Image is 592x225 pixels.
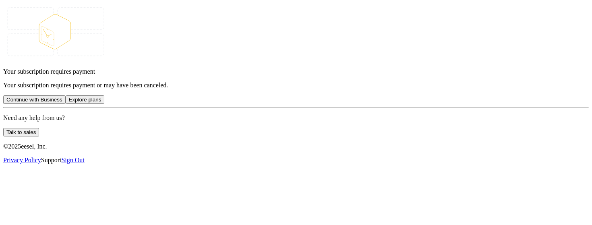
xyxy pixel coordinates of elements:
button: Explore plans [66,95,105,104]
a: Privacy Policy [3,157,41,163]
p: Need any help from us? [3,114,589,122]
p: Your subscription requires payment [3,68,589,75]
button: Continue with Business [3,95,66,104]
p: Your subscription requires payment or may have been canceled. [3,82,589,89]
p: © 2025 eesel, Inc. [3,143,589,150]
span: Support [41,157,62,163]
a: Sign Out [61,157,84,163]
button: Talk to sales [3,128,39,136]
